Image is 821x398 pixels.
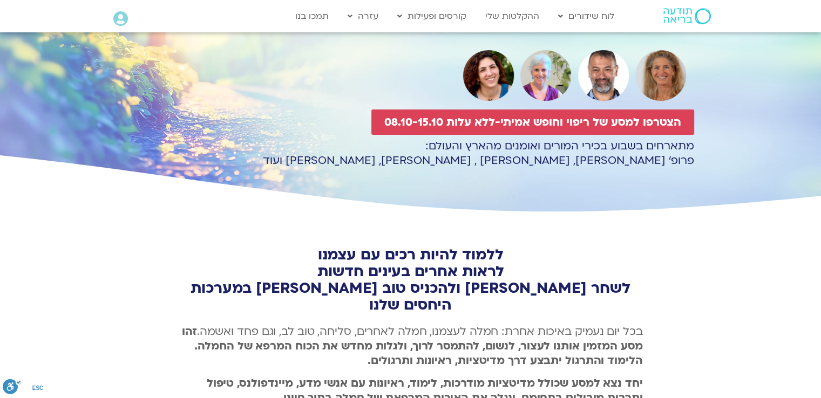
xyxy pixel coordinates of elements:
a: קורסים ופעילות [392,6,472,26]
p: מתארחים בשבוע בכירי המורים ואומנים מהארץ והעולם: פרופ׳ [PERSON_NAME], [PERSON_NAME] , [PERSON_NAM... [127,139,694,168]
p: בכל יום נעמיק באיכות אחרת: חמלה לעצמנו, חמלה לאחרים, סליחה, טוב לב, וגם פחד ואשמה. [179,324,643,368]
a: לוח שידורים [553,6,620,26]
b: זהו מסע המזמין אותנו לעצור, לנשום, להתמסר לרוך, ולגלות מחדש את הכוח המרפא של החמלה. הלימוד והתרגו... [182,324,643,368]
a: תמכו בנו [290,6,334,26]
a: ההקלטות שלי [480,6,545,26]
img: תודעה בריאה [663,8,711,24]
h2: ללמוד להיות רכים עם עצמנו לראות אחרים בעינים חדשות לשחר [PERSON_NAME] ולהכניס טוב [PERSON_NAME] ב... [179,246,643,313]
a: הצטרפו למסע של ריפוי וחופש אמיתי-ללא עלות 08.10-15.10 [371,109,694,135]
a: עזרה [342,6,384,26]
span: הצטרפו למסע של ריפוי וחופש אמיתי-ללא עלות 08.10-15.10 [384,116,681,128]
